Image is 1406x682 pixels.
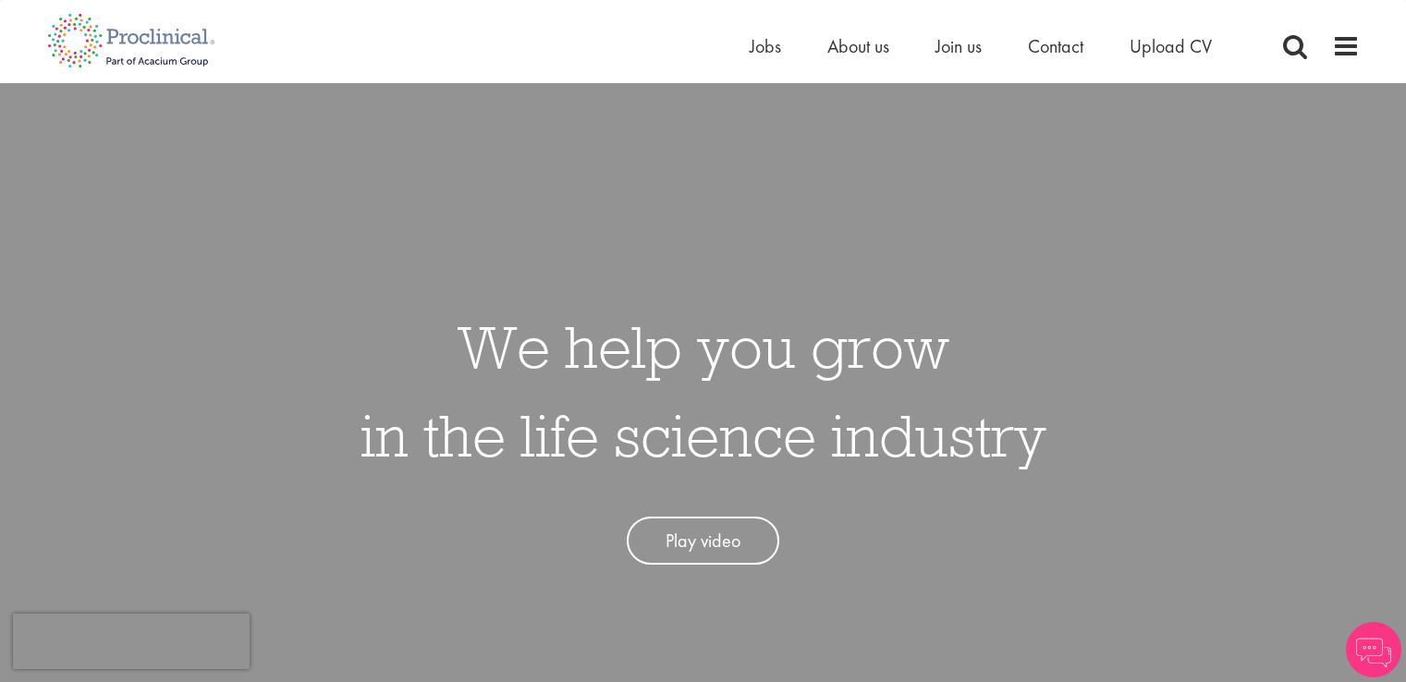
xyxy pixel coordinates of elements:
[1028,34,1083,58] a: Contact
[935,34,982,58] a: Join us
[627,517,779,566] a: Play video
[827,34,889,58] a: About us
[361,302,1046,480] h1: We help you grow in the life science industry
[1346,622,1401,677] img: Chatbot
[750,34,781,58] a: Jobs
[1130,34,1212,58] a: Upload CV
